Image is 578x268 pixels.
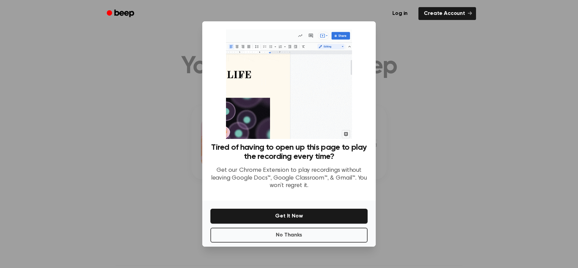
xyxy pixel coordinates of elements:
a: Beep [102,7,140,20]
a: Create Account [418,7,476,20]
img: Beep extension in action [226,29,352,139]
button: No Thanks [210,228,368,243]
a: Log in [386,6,414,21]
p: Get our Chrome Extension to play recordings without leaving Google Docs™, Google Classroom™, & Gm... [210,167,368,190]
button: Get It Now [210,209,368,224]
h3: Tired of having to open up this page to play the recording every time? [210,143,368,161]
